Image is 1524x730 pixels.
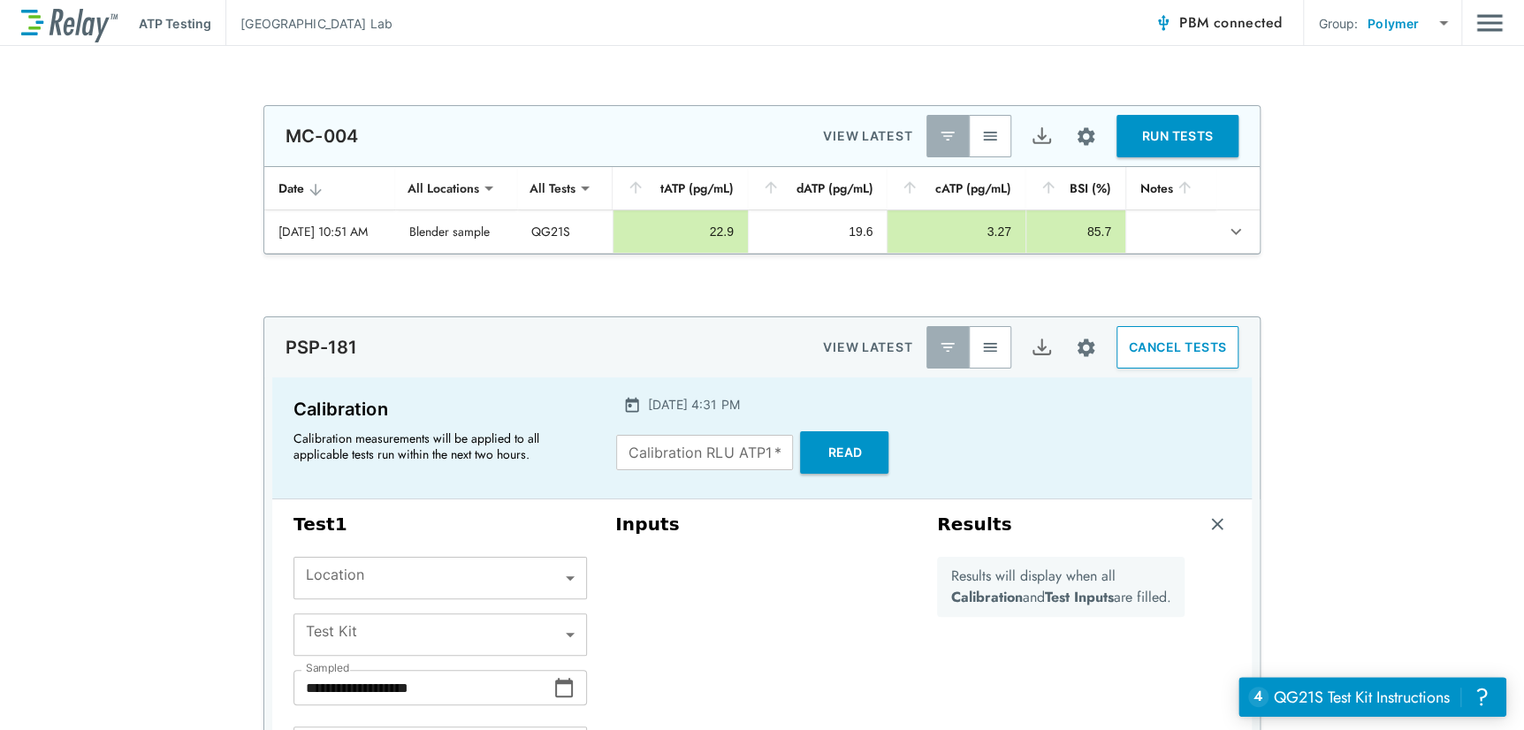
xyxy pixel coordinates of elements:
input: Choose date, selected date is Oct 2, 2025 [293,670,553,705]
img: Export Icon [1031,337,1053,359]
img: Drawer Icon [1476,6,1503,40]
div: tATP (pg/mL) [627,178,734,199]
div: 3.27 [902,223,1010,240]
img: LuminUltra Relay [21,4,118,42]
div: [DATE] 10:51 AM [278,223,381,240]
img: Export Icon [1031,125,1053,148]
button: Main menu [1476,6,1503,40]
button: Site setup [1063,113,1109,160]
button: expand row [1221,217,1251,247]
div: cATP (pg/mL) [901,178,1010,199]
iframe: Resource center [1238,677,1506,717]
p: Results will display when all and are filled. [951,566,1171,608]
div: dATP (pg/mL) [762,178,873,199]
img: View All [981,338,999,356]
div: Notes [1140,178,1202,199]
p: ATP Testing [139,14,211,33]
div: 19.6 [763,223,873,240]
p: Calibration [293,395,584,423]
p: Calibration measurements will be applied to all applicable tests run within the next two hours. [293,430,576,462]
p: MC-004 [286,125,358,147]
span: PBM [1179,11,1282,35]
button: Read [800,431,888,474]
p: VIEW LATEST [823,337,912,358]
img: View All [981,127,999,145]
button: Export [1020,115,1063,157]
button: PBM connected [1147,5,1289,41]
button: Export [1020,326,1063,369]
table: sticky table [264,167,1260,254]
td: QG21S [517,210,613,253]
img: Calender Icon [623,396,641,414]
span: connected [1214,12,1283,33]
div: All Locations [395,171,491,206]
button: CANCEL TESTS [1116,326,1238,369]
h3: Results [937,513,1012,536]
div: 22.9 [628,223,734,240]
label: Sampled [306,662,350,674]
p: [GEOGRAPHIC_DATA] Lab [240,14,392,33]
button: Site setup [1063,324,1109,371]
div: BSI (%) [1040,178,1111,199]
img: Latest [939,338,956,356]
div: All Tests [517,171,588,206]
h3: Inputs [615,513,909,536]
button: RUN TESTS [1116,115,1238,157]
img: Remove [1208,515,1226,533]
p: [DATE] 4:31 PM [648,395,739,414]
b: Calibration [951,587,1023,607]
b: Test Inputs [1045,587,1114,607]
img: Settings Icon [1075,125,1097,148]
p: VIEW LATEST [823,125,912,147]
h3: Test 1 [293,513,587,536]
p: PSP-181 [286,337,357,358]
th: Date [264,167,395,210]
img: Latest [939,127,956,145]
p: Group: [1318,14,1358,33]
img: Connected Icon [1154,14,1172,32]
img: Settings Icon [1075,337,1097,359]
div: 85.7 [1040,223,1111,240]
td: Blender sample [395,210,518,253]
